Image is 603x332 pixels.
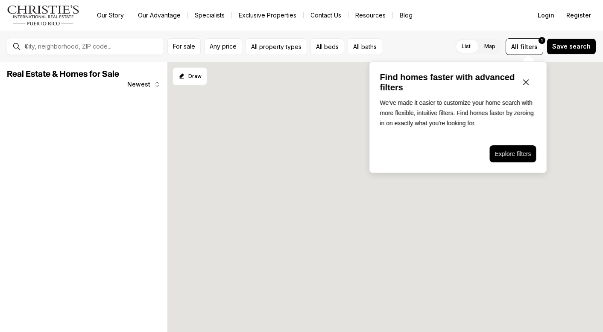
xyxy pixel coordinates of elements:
a: Our Advantage [131,9,187,21]
p: Find homes faster with advanced filters [380,72,516,92]
button: Explore filters [490,145,536,162]
button: Newest [122,76,166,93]
a: Specialists [188,9,231,21]
a: Resources [348,9,392,21]
a: Our Story [90,9,131,21]
span: For sale [173,43,195,50]
button: All baths [348,38,382,55]
span: 1 [541,37,543,44]
label: List [455,39,477,54]
span: All [511,42,518,51]
button: Close popover [516,72,536,92]
button: Login [533,7,559,24]
p: We've made it easier to customize your home search with more flexible, intuitive filters. Find ho... [380,98,536,128]
span: Real Estate & Homes for Sale [7,70,119,78]
span: Newest [127,81,150,88]
span: Register [566,12,591,19]
button: Save search [547,38,596,55]
button: Allfilters1 [506,38,543,55]
button: Register [561,7,596,24]
span: filters [520,42,538,51]
label: Map [477,39,502,54]
img: logo [7,5,80,26]
button: Start drawing [173,67,207,85]
button: All beds [310,38,344,55]
button: All property types [246,38,307,55]
button: Any price [204,38,242,55]
button: For sale [167,38,201,55]
button: Contact Us [304,9,348,21]
a: Blog [393,9,419,21]
span: Save search [552,43,591,50]
a: Exclusive Properties [232,9,303,21]
span: Any price [210,43,237,50]
span: Login [538,12,554,19]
